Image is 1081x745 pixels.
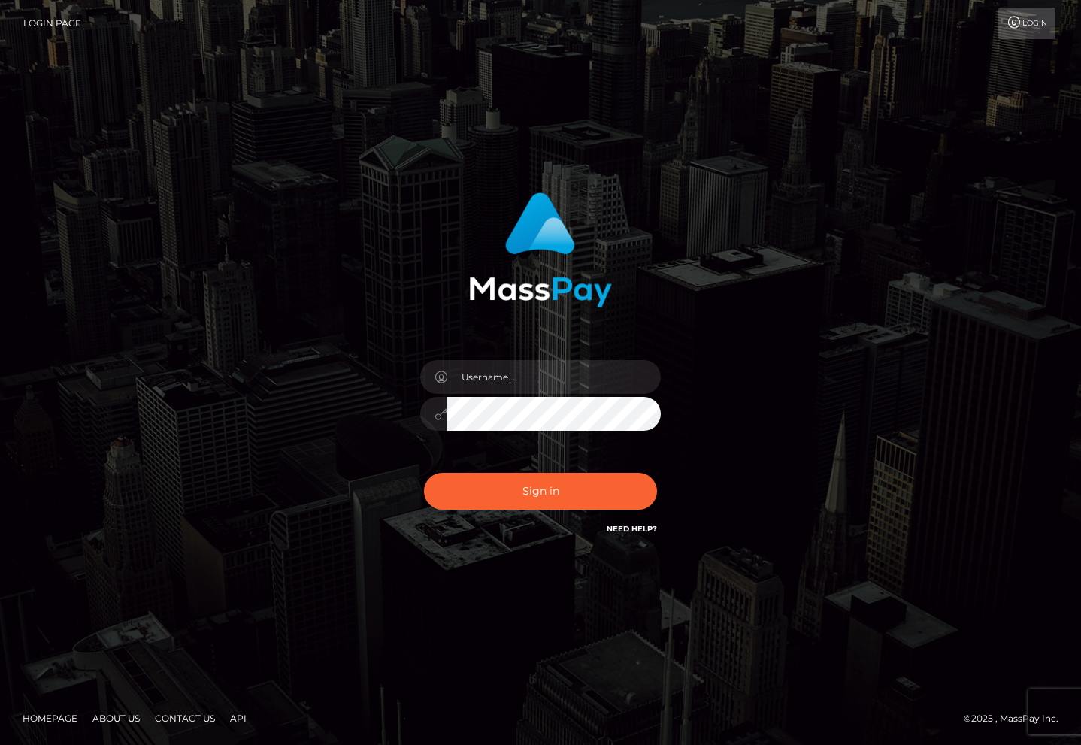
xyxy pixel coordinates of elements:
a: Homepage [17,707,83,730]
a: API [224,707,253,730]
a: About Us [86,707,146,730]
a: Login [998,8,1055,39]
button: Sign in [424,473,657,510]
img: MassPay Login [469,192,612,307]
input: Username... [447,360,661,394]
a: Login Page [23,8,81,39]
div: © 2025 , MassPay Inc. [964,710,1070,727]
a: Contact Us [149,707,221,730]
a: Need Help? [607,524,657,534]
